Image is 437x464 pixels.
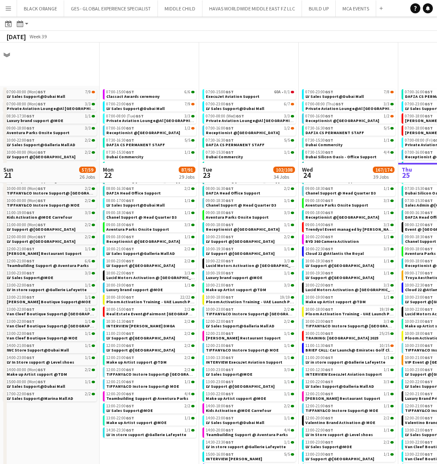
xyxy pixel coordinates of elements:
[106,89,195,99] a: 07:00-15:00GST6/6Classact Awards ceremony
[106,114,144,118] span: 07:00-08:00 (Tue)
[405,150,433,155] span: 07:00-16:00
[3,137,97,150] div: 10:00-22:00GST2/2LV Sales Support@Galleria Mall AD
[206,118,306,123] span: Private Aviation Lounge@Al Maktoum Airport
[405,211,433,215] span: 08:00-16:30
[7,89,95,99] a: 07:00-00:00 (Mon)GST7/9LV Sales Support@Dubai Mall
[106,106,165,111] span: LV Sales Support@Dubai Mall
[3,234,97,246] div: 12:00-00:00 (Mon)GST2/2LV Support @[GEOGRAPHIC_DATA]
[37,234,46,239] span: GST
[64,0,158,17] button: GES - GLOBAL EXPERIENCE SPECIALIST
[206,202,276,208] span: Chanel Support @ Head Quarter D3
[85,126,91,130] span: 3/3
[206,101,294,111] a: 07:00-23:00GST6/7LV Sales Support@Dubai Mall
[305,90,333,94] span: 07:00-23:00
[384,138,390,142] span: 1/1
[37,222,46,227] span: GST
[225,210,234,215] span: GST
[206,198,294,207] a: 09:00-18:30GST1/1Chanel Support @ Head Quarter D3
[106,118,206,123] span: Private Aviation Lounge@Al Maktoum Airport
[85,211,91,215] span: 3/3
[106,199,134,203] span: 08:00-17:00
[106,137,195,147] a: 07:30-16:30GST5/5DAFZA CS PERMANENT STAFF
[206,187,234,191] span: 08:00-16:30
[305,89,394,99] a: 07:00-23:00GST7/8LV Sales Support@Dubai Mall
[103,210,196,222] div: 09:00-18:30GST1/1Chanel Support @ Head Quarter D3
[305,190,376,196] span: Chanel Support @ Head Quarter D3
[106,101,195,111] a: 07:00-23:00GST7/9LV Sales Support@Dubai Mall
[206,138,234,142] span: 07:30-16:30
[7,90,46,94] span: 07:00-00:00 (Mon)
[225,125,234,131] span: GST
[85,223,91,227] span: 2/2
[384,187,390,191] span: 1/1
[305,222,394,232] a: 09:00-14:00GST3/3Trendyol Event managed by [PERSON_NAME]
[7,223,46,227] span: 11:00-00:00 (Mon)
[206,210,294,220] a: 09:00-18:00GST3/3Aventura Parks Onsite Support
[302,89,395,101] div: 07:00-23:00GST7/8LV Sales Support@Dubai Mall
[206,150,294,159] a: 07:30-15:30GST1/1Dubai Commercity
[206,114,244,118] span: 07:00-08:00 (Wed)
[384,223,390,227] span: 3/3
[305,118,379,123] span: Receptionist @Dubai Silicon Oasis
[37,150,46,155] span: GST
[305,113,394,123] a: 07:00-16:00GST1/2Receptionist @[GEOGRAPHIC_DATA]
[206,130,280,135] span: Receptionist @Dubai Silicon Oasis
[305,202,368,208] span: Aventura Parks Onsite Support
[202,89,296,101] div: 07:00-15:00GST60A•0/1ExecuJet Aviation Support
[425,234,433,239] span: GST
[106,130,180,135] span: Receptionist @Dubai Silicon Oasis
[106,150,134,155] span: 07:30-15:30
[302,222,395,234] div: 09:00-14:00GST3/3Trendyol Event managed by [PERSON_NAME]
[85,150,91,155] span: 2/2
[206,215,269,220] span: Aventura Parks Onsite Support
[325,198,333,203] span: GST
[103,234,196,246] div: 09:00-18:00GST1/1Receptionist @[GEOGRAPHIC_DATA]
[302,0,336,17] button: BUILD UP
[103,162,196,174] div: 07:30-15:30GST3/4Dubai Silicon Oasis - Office Support
[103,198,196,210] div: 08:00-17:00GST1/1LV Sales Support@Dubai Mall
[405,187,433,191] span: 07:30-15:30
[284,199,290,203] span: 1/1
[26,162,35,167] span: GST
[103,113,196,125] div: 07:00-08:00 (Tue)GST3/3Private Aviation Lounge@Al [GEOGRAPHIC_DATA]
[305,186,394,195] a: 09:00-18:30GST1/1Chanel Support @ Head Quarter D3
[425,101,433,107] span: GST
[305,223,333,227] span: 09:00-14:00
[206,190,260,196] span: DAFZA Head Office Support
[425,150,433,155] span: GST
[7,114,35,118] span: 08:30-17:30
[185,223,190,227] span: 3/3
[302,113,395,125] div: 07:00-16:00GST1/2Receptionist @[GEOGRAPHIC_DATA]
[325,162,333,167] span: GST
[405,114,433,118] span: 07:00-18:00
[106,210,195,220] a: 09:00-18:30GST1/1Chanel Support @ Head Quarter D3
[202,186,296,198] div: 08:00-16:30GST2/2DAFZA Head Office Support
[274,90,281,94] span: 60A
[206,90,294,94] div: •
[37,186,46,191] span: GST
[225,234,234,239] span: GST
[305,137,394,147] a: 07:30-15:30GST1/1Dubai Commercity
[405,199,433,203] span: 07:30-15:30
[106,138,134,142] span: 07:30-16:30
[384,199,390,203] span: 3/3
[425,125,433,131] span: GST
[7,190,112,196] span: TIFFANY&CO Instore Support@ Dubai Mall
[305,106,405,111] span: Private Aviation Lounge@Al Maktoum Airport
[302,234,395,246] div: 10:00-22:00GST1/1BYD 360 Camera Activation
[7,106,107,111] span: Private Aviation Lounge@Al Maktoum Airport
[384,211,390,215] span: 1/1
[202,198,296,210] div: 09:00-18:30GST1/1Chanel Support @ Head Quarter D3
[106,186,195,195] a: 08:00-16:30GST2/2DAFZA Head Office Support
[305,114,333,118] span: 07:00-16:00
[425,113,433,119] span: GST
[106,234,195,244] a: 09:00-18:00GST1/1Receptionist @[GEOGRAPHIC_DATA]
[37,198,46,203] span: GST
[305,150,333,155] span: 07:30-15:30
[7,235,46,239] span: 12:00-00:00 (Mon)
[284,90,290,94] span: 0/1
[325,150,333,155] span: GST
[106,90,134,94] span: 07:00-15:00
[126,162,134,167] span: GST
[126,150,134,155] span: GST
